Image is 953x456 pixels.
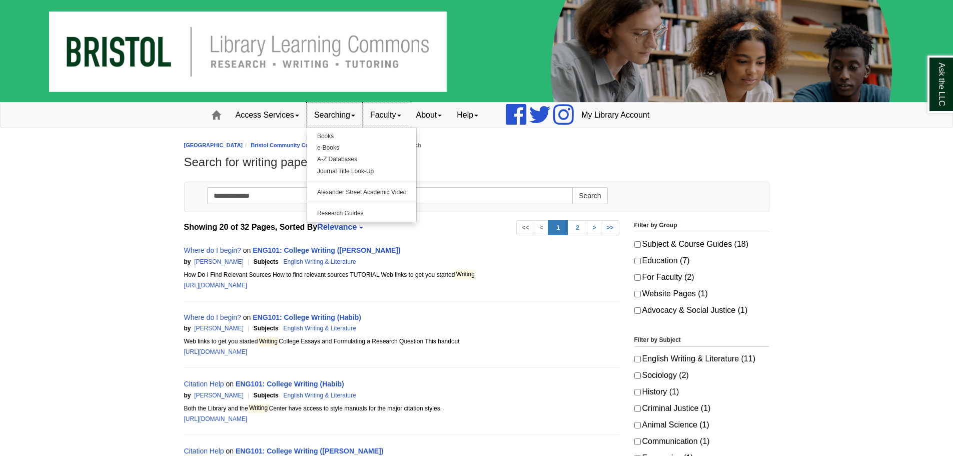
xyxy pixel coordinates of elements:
a: A-Z Databases [307,154,417,165]
input: Education (7) [634,258,641,264]
label: Advocacy & Social Justice (1) [634,303,769,317]
mark: Writing [248,403,269,413]
a: Bristol Community College Library Learning Commons [251,142,395,148]
input: Advocacy & Social Justice (1) [634,307,641,314]
span: on [226,380,234,388]
div: Web links to get you started College Essays and Formulating a Research Question This handout [184,336,619,347]
nav: breadcrumb [184,141,769,150]
a: ENG101: College Writing ([PERSON_NAME]) [236,447,383,455]
a: English Writing & Literature [283,325,356,332]
span: on [226,447,234,455]
label: Subject & Course Guides (18) [634,237,769,251]
a: Citation Help [184,447,224,455]
a: < [534,220,548,235]
input: Subject & Course Guides (18) [634,241,641,248]
span: Subjects [254,325,280,332]
a: English Writing & Literature [283,392,356,399]
input: For Faculty (2) [634,274,641,281]
label: Website Pages (1) [634,287,769,301]
a: [URL][DOMAIN_NAME] [184,282,248,289]
a: [PERSON_NAME] [194,325,244,332]
label: Education (7) [634,254,769,268]
label: Criminal Justice (1) [634,401,769,415]
a: Alexander Street Academic Video [307,187,417,198]
label: For Faculty (2) [634,270,769,284]
a: [GEOGRAPHIC_DATA] [184,142,243,148]
label: English Writing & Literature (11) [634,352,769,366]
span: | [358,392,364,399]
span: Search Score [366,325,404,332]
a: 1 [548,220,568,235]
a: e-Books [307,142,417,154]
a: Where do I begin? [184,246,241,254]
a: [URL][DOMAIN_NAME] [184,415,248,422]
input: Website Pages (1) [634,291,641,297]
legend: Filter by Subject [634,335,769,347]
mark: Writing [455,270,476,279]
a: Faculty [363,103,409,128]
span: Subjects [254,392,280,399]
label: Animal Science (1) [634,418,769,432]
span: 14.20 [358,392,419,399]
h1: Search for writing papers [184,155,769,169]
span: | [245,325,252,332]
a: 2 [567,220,587,235]
input: Criminal Justice (1) [634,405,641,412]
a: << [516,220,534,235]
li: Search [395,141,421,150]
span: | [358,258,364,265]
span: Subjects [254,258,280,265]
a: ENG101: College Writing (Habib) [253,313,361,321]
a: [PERSON_NAME] [194,392,244,399]
a: ENG101: College Writing ([PERSON_NAME]) [253,246,400,254]
span: | [245,392,252,399]
a: Research Guides [307,208,417,219]
div: Both the Library and the Center have access to style manuals for the major citation styles. [184,403,619,414]
a: Searching [307,103,363,128]
a: Where do I begin? [184,313,241,321]
input: History (1) [634,389,641,395]
span: | [358,325,364,332]
input: English Writing & Literature (11) [634,356,641,362]
a: > [587,220,601,235]
a: Relevance [317,223,362,231]
span: Search Score [366,258,404,265]
a: My Library Account [574,103,657,128]
a: English Writing & Literature [283,258,356,265]
span: Search Score [366,392,404,399]
span: by [184,392,191,399]
label: Communication (1) [634,434,769,448]
span: 14.50 [358,258,419,265]
a: [URL][DOMAIN_NAME] [184,348,248,355]
span: by [184,258,191,265]
span: by [184,325,191,332]
label: History (1) [634,385,769,399]
span: 14.43 [358,325,419,332]
a: [PERSON_NAME] [194,258,244,265]
strong: Showing 20 of 32 Pages, Sorted By [184,220,619,234]
a: >> [601,220,619,235]
span: on [243,246,251,254]
a: Books [307,131,417,142]
a: ENG101: College Writing (Habib) [236,380,344,388]
legend: Filter by Group [634,220,769,232]
a: Access Services [228,103,307,128]
span: | [245,258,252,265]
span: on [243,313,251,321]
label: Sociology (2) [634,368,769,382]
a: Citation Help [184,380,224,388]
button: Search [572,187,607,204]
input: Communication (1) [634,438,641,445]
div: How Do I Find Relevant Sources How to find relevant sources TUTORIAL Web links to get you started [184,270,619,280]
a: About [409,103,450,128]
mark: Writing [258,337,279,346]
a: Help [449,103,486,128]
input: Sociology (2) [634,372,641,379]
input: Animal Science (1) [634,422,641,428]
a: Journal Title Look-Up [307,166,417,177]
ul: Search Pagination [516,220,619,235]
